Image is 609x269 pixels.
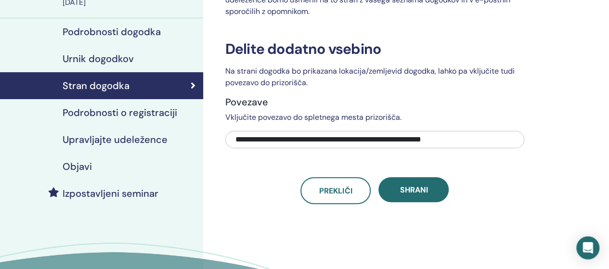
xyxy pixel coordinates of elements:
[63,53,134,64] h4: Urnik dogodkov
[63,161,92,172] h4: Objavi
[300,177,371,204] a: Prekliči
[63,107,177,118] h4: Podrobnosti o registraciji
[225,112,524,123] p: Vključite povezavo do spletnega mesta prizorišča.
[576,236,599,259] div: Open Intercom Messenger
[319,186,352,196] span: Prekliči
[225,40,524,58] h3: Delite dodatno vsebino
[63,26,161,38] h4: Podrobnosti dogodka
[63,188,158,199] h4: Izpostavljeni seminar
[378,177,449,202] button: Shrani
[63,80,130,91] h4: Stran dogodka
[225,65,524,89] p: Na strani dogodka bo prikazana lokacija/zemljevid dogodka, lahko pa vključite tudi povezavo do pr...
[225,96,524,108] h4: Povezave
[63,134,168,145] h4: Upravljajte udeležence
[400,185,428,195] span: Shrani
